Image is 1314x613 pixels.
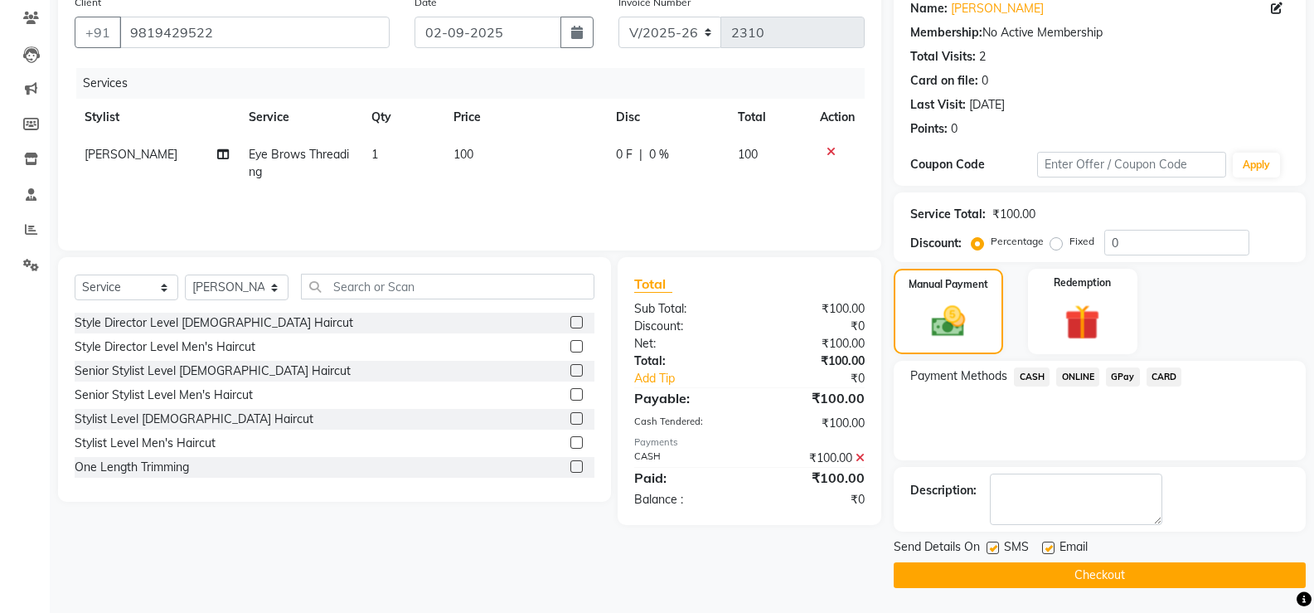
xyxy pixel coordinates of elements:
[910,235,962,252] div: Discount:
[239,99,361,136] th: Service
[894,538,980,559] span: Send Details On
[1037,152,1226,178] input: Enter Offer / Coupon Code
[76,68,877,99] div: Services
[910,206,986,223] div: Service Total:
[749,415,877,432] div: ₹100.00
[969,96,1005,114] div: [DATE]
[910,72,978,90] div: Card on file:
[1059,538,1088,559] span: Email
[301,274,594,299] input: Search or Scan
[979,48,986,66] div: 2
[75,387,253,404] div: Senior Stylist Level Men's Haircut
[749,353,877,370] div: ₹100.00
[444,99,606,136] th: Price
[622,491,749,508] div: Balance :
[910,367,1007,385] span: Payment Methods
[75,314,353,332] div: Style Director Level [DEMOGRAPHIC_DATA] Haircut
[728,99,810,136] th: Total
[1004,538,1029,559] span: SMS
[75,338,255,356] div: Style Director Level Men's Haircut
[1054,300,1111,344] img: _gift.svg
[622,353,749,370] div: Total:
[622,450,749,467] div: CASH
[75,411,313,428] div: Stylist Level [DEMOGRAPHIC_DATA] Haircut
[622,415,749,432] div: Cash Tendered:
[634,275,672,293] span: Total
[749,335,877,353] div: ₹100.00
[909,277,988,292] label: Manual Payment
[622,318,749,335] div: Discount:
[85,147,177,162] span: [PERSON_NAME]
[749,388,877,408] div: ₹100.00
[75,435,216,452] div: Stylist Level Men's Haircut
[910,48,976,66] div: Total Visits:
[910,120,948,138] div: Points:
[738,147,758,162] span: 100
[810,99,865,136] th: Action
[991,234,1044,249] label: Percentage
[453,147,473,162] span: 100
[992,206,1035,223] div: ₹100.00
[361,99,444,136] th: Qty
[771,370,877,387] div: ₹0
[622,300,749,318] div: Sub Total:
[749,468,877,488] div: ₹100.00
[1056,367,1099,387] span: ONLINE
[1233,153,1280,178] button: Apply
[622,388,749,408] div: Payable:
[649,146,669,163] span: 0 %
[1014,367,1050,387] span: CASH
[75,459,189,476] div: One Length Trimming
[75,99,239,136] th: Stylist
[634,435,865,450] div: Payments
[622,335,749,353] div: Net:
[749,491,877,508] div: ₹0
[910,96,966,114] div: Last Visit:
[75,17,121,48] button: +91
[75,362,351,380] div: Senior Stylist Level [DEMOGRAPHIC_DATA] Haircut
[622,468,749,488] div: Paid:
[616,146,633,163] span: 0 F
[1069,234,1094,249] label: Fixed
[119,17,390,48] input: Search by Name/Mobile/Email/Code
[1106,367,1140,387] span: GPay
[951,120,958,138] div: 0
[371,147,378,162] span: 1
[1147,367,1182,387] span: CARD
[910,482,977,499] div: Description:
[910,24,982,41] div: Membership:
[249,147,349,179] span: Eye Brows Threading
[982,72,988,90] div: 0
[1054,275,1111,290] label: Redemption
[910,24,1289,41] div: No Active Membership
[894,562,1306,588] button: Checkout
[749,318,877,335] div: ₹0
[749,450,877,467] div: ₹100.00
[749,300,877,318] div: ₹100.00
[921,302,976,341] img: _cash.svg
[606,99,729,136] th: Disc
[622,370,771,387] a: Add Tip
[639,146,642,163] span: |
[910,156,1036,173] div: Coupon Code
